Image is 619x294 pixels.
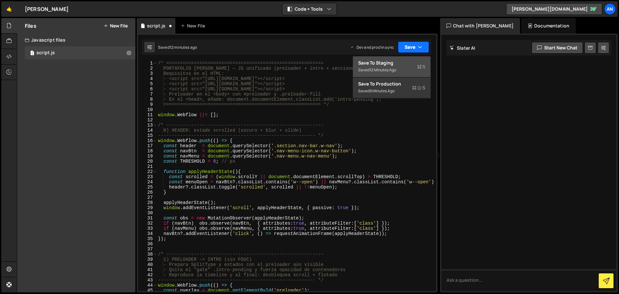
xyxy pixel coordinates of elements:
[138,138,157,143] div: 16
[138,216,157,221] div: 31
[138,272,157,278] div: 42
[138,169,157,174] div: 22
[138,267,157,272] div: 41
[412,85,425,91] span: S
[138,66,157,71] div: 2
[506,3,602,15] a: [PERSON_NAME][DOMAIN_NAME]
[450,45,476,51] h2: Slater AI
[417,64,425,70] span: S
[138,102,157,107] div: 9
[138,283,157,288] div: 44
[25,22,36,29] h2: Files
[350,45,394,50] div: Dev and prod in sync
[353,77,430,98] button: Save to ProductionS Saved9 minutes ago
[138,81,157,86] div: 5
[138,210,157,216] div: 30
[138,190,157,195] div: 26
[30,51,34,56] span: 1
[138,86,157,92] div: 6
[25,46,135,59] div: 16797/45948.js
[138,205,157,210] div: 29
[17,34,135,46] div: Javascript files
[369,88,395,94] div: 9 minutes ago
[25,5,69,13] div: [PERSON_NAME]
[103,23,128,28] button: New File
[138,133,157,138] div: 15
[138,76,157,81] div: 4
[138,97,157,102] div: 8
[138,128,157,133] div: 14
[138,288,157,293] div: 45
[138,148,157,154] div: 18
[353,56,430,77] button: Save to StagingS Saved12 minutes ago
[138,257,157,262] div: 39
[521,18,576,34] div: Documentation
[138,200,157,205] div: 28
[138,117,157,123] div: 12
[138,262,157,267] div: 40
[138,252,157,257] div: 38
[138,71,157,76] div: 3
[138,61,157,66] div: 1
[138,107,157,112] div: 10
[358,66,425,74] div: Saved
[138,185,157,190] div: 25
[282,3,337,15] button: Code + Tools
[138,278,157,283] div: 43
[358,81,425,87] div: Save to Production
[138,159,157,164] div: 20
[138,221,157,226] div: 32
[138,112,157,117] div: 11
[369,67,396,73] div: 12 minutes ago
[138,174,157,179] div: 23
[138,143,157,148] div: 17
[138,241,157,247] div: 36
[138,154,157,159] div: 19
[138,236,157,241] div: 35
[181,23,208,29] div: New File
[138,231,157,236] div: 34
[1,1,17,17] a: 🤙
[398,41,429,53] button: Save
[138,226,157,231] div: 33
[138,92,157,97] div: 7
[138,164,157,169] div: 21
[358,60,425,66] div: Save to Staging
[158,45,197,50] div: Saved
[138,123,157,128] div: 13
[440,18,520,34] div: Chat with [PERSON_NAME]
[138,247,157,252] div: 37
[138,179,157,185] div: 24
[358,87,425,95] div: Saved
[532,42,583,54] button: Start new chat
[36,50,55,56] div: script.js
[138,195,157,200] div: 27
[147,23,165,29] div: script.js
[604,3,616,15] a: An
[170,45,197,50] div: 12 minutes ago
